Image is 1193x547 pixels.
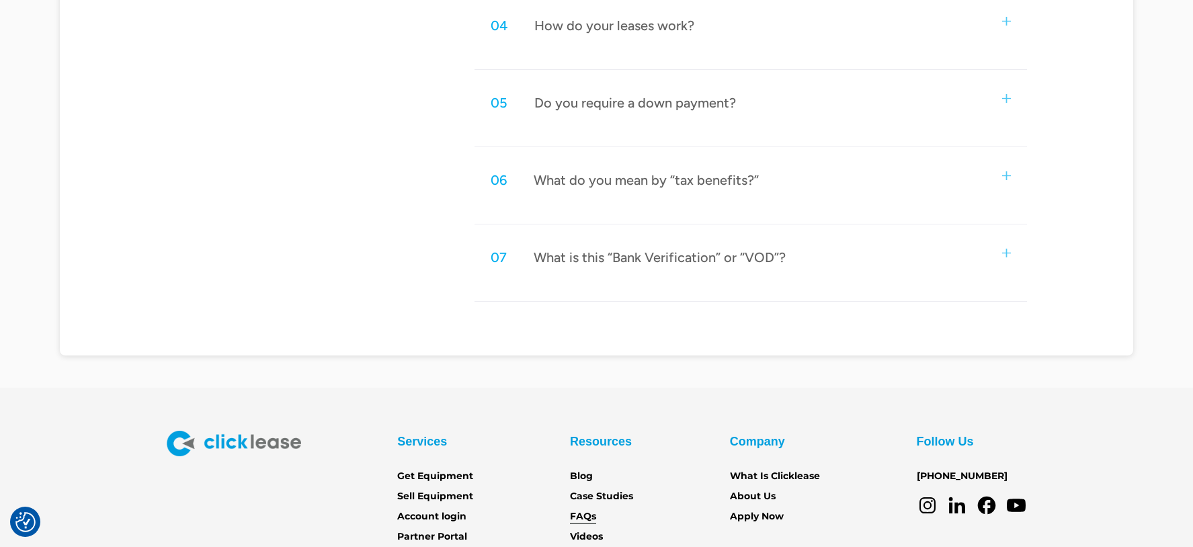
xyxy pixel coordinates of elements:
[917,469,1007,484] a: [PHONE_NUMBER]
[397,469,473,484] a: Get Equipment
[397,431,447,452] div: Services
[570,489,633,504] a: Case Studies
[570,530,603,544] a: Videos
[397,509,466,524] a: Account login
[534,249,786,266] div: What is this “Bank Verification” or “VOD”?
[167,431,301,456] img: Clicklease logo
[491,17,507,34] div: 04
[534,17,694,34] div: How do your leases work?
[570,469,593,484] a: Blog
[397,489,473,504] a: Sell Equipment
[730,469,820,484] a: What Is Clicklease
[570,509,596,524] a: FAQs
[491,249,507,266] div: 07
[1002,94,1011,103] img: small plus
[534,94,736,112] div: Do you require a down payment?
[1002,249,1011,257] img: small plus
[1002,17,1011,26] img: small plus
[917,431,974,452] div: Follow Us
[730,489,776,504] a: About Us
[491,94,507,112] div: 05
[15,512,36,532] button: Consent Preferences
[15,512,36,532] img: Revisit consent button
[570,431,632,452] div: Resources
[491,171,507,189] div: 06
[730,509,784,524] a: Apply Now
[1002,171,1011,180] img: small plus
[534,171,759,189] div: What do you mean by “tax benefits?”
[730,431,785,452] div: Company
[397,530,467,544] a: Partner Portal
